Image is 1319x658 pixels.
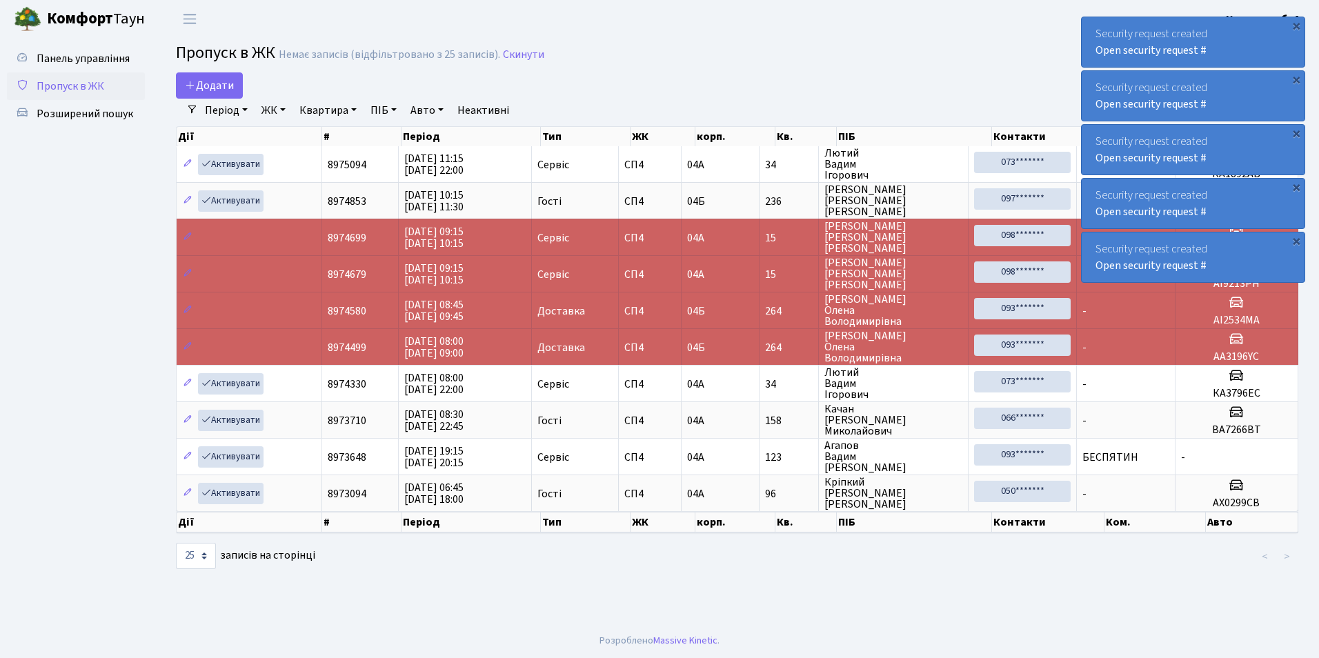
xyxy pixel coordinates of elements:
span: 04А [687,450,704,465]
span: [DATE] 19:15 [DATE] 20:15 [404,443,464,470]
span: 8973648 [328,450,366,465]
span: [PERSON_NAME] [PERSON_NAME] [PERSON_NAME] [824,184,962,217]
span: [DATE] 08:00 [DATE] 09:00 [404,334,464,361]
h5: ВА7266ВТ [1181,423,1292,437]
span: 123 [765,452,813,463]
th: Кв. [775,127,837,146]
span: 8974580 [328,303,366,319]
span: 04А [687,377,704,392]
span: 8974679 [328,267,366,282]
span: [DATE] 10:15 [DATE] 11:30 [404,188,464,215]
span: - [1082,486,1087,501]
span: СП4 [624,269,675,280]
a: Активувати [198,373,264,395]
span: 264 [765,306,813,317]
a: Квартира [294,99,362,122]
span: [DATE] 11:15 [DATE] 22:00 [404,151,464,178]
span: 04А [687,413,704,428]
th: корп. [695,512,775,532]
span: 8975094 [328,157,366,172]
div: × [1289,126,1303,140]
th: ПІБ [837,512,992,532]
a: Open security request # [1095,43,1207,58]
span: - [1082,340,1087,355]
b: Комфорт [47,8,113,30]
span: Гості [537,488,562,499]
a: Open security request # [1095,150,1207,166]
th: Авто [1206,512,1298,532]
span: Гості [537,415,562,426]
th: Дії [177,127,322,146]
span: - [1082,377,1087,392]
th: Кв. [775,512,837,532]
span: 04А [687,230,704,246]
span: 158 [765,415,813,426]
span: Панель управління [37,51,130,66]
span: 34 [765,379,813,390]
th: Тип [541,127,631,146]
span: - [1082,303,1087,319]
span: СП4 [624,452,675,463]
span: [PERSON_NAME] Олена Володимирівна [824,294,962,327]
div: × [1289,19,1303,32]
span: [PERSON_NAME] [PERSON_NAME] [PERSON_NAME] [824,221,962,254]
span: [DATE] 09:15 [DATE] 10:15 [404,261,464,288]
div: Security request created [1082,17,1305,67]
span: 04Б [687,340,705,355]
span: Додати [185,78,234,93]
div: Security request created [1082,71,1305,121]
span: СП4 [624,306,675,317]
a: Неактивні [452,99,515,122]
h5: АА3196YC [1181,350,1292,363]
a: Активувати [198,446,264,468]
th: корп. [695,127,775,146]
a: Пропуск в ЖК [7,72,145,100]
th: Період [401,512,541,532]
th: Ком. [1104,512,1206,532]
a: Open security request # [1095,204,1207,219]
a: Активувати [198,154,264,175]
span: [PERSON_NAME] Олена Володимирівна [824,330,962,363]
span: 04Б [687,303,705,319]
a: Massive Kinetic [653,633,717,648]
a: Активувати [198,190,264,212]
span: Доставка [537,342,585,353]
span: 04А [687,486,704,501]
div: Security request created [1082,179,1305,228]
span: 8974699 [328,230,366,246]
a: Консьєрж б. 4. [1226,11,1302,28]
span: [DATE] 06:45 [DATE] 18:00 [404,480,464,507]
th: Тип [541,512,631,532]
th: Контакти [992,512,1104,532]
b: Консьєрж б. 4. [1226,12,1302,27]
span: СП4 [624,342,675,353]
a: Панель управління [7,45,145,72]
span: [DATE] 08:30 [DATE] 22:45 [404,407,464,434]
span: [DATE] 08:00 [DATE] 22:00 [404,370,464,397]
span: Гості [537,196,562,207]
span: Сервіс [537,269,569,280]
span: Таун [47,8,145,31]
span: СП4 [624,415,675,426]
h5: АІ9213РН [1181,277,1292,290]
span: СП4 [624,379,675,390]
a: Активувати [198,410,264,431]
th: ЖК [631,127,695,146]
span: - [1181,450,1185,465]
div: Немає записів (відфільтровано з 25 записів). [279,48,500,61]
div: × [1289,180,1303,194]
span: Розширений пошук [37,106,133,121]
span: 236 [765,196,813,207]
span: 8973094 [328,486,366,501]
span: СП4 [624,232,675,243]
span: 8974853 [328,194,366,209]
span: СП4 [624,488,675,499]
span: Качан [PERSON_NAME] Миколайович [824,403,962,437]
span: Пропуск в ЖК [37,79,104,94]
span: [DATE] 08:45 [DATE] 09:45 [404,297,464,324]
span: СП4 [624,196,675,207]
th: # [322,127,401,146]
span: 04А [687,267,704,282]
label: записів на сторінці [176,543,315,569]
a: Open security request # [1095,258,1207,273]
